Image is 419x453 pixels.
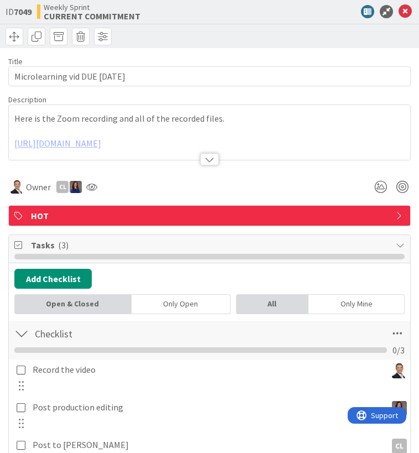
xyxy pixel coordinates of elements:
[392,401,407,416] img: SL
[26,180,51,194] span: Owner
[31,324,274,343] input: Add Checklist...
[392,343,405,357] span: 0 / 3
[58,239,69,251] span: ( 3 )
[31,209,390,222] span: HOT
[8,95,46,105] span: Description
[70,181,82,193] img: SL
[33,439,382,451] p: Post to [PERSON_NAME]
[33,401,382,414] p: Post production editing
[31,238,390,252] span: Tasks
[14,294,132,314] div: Open & Closed
[392,363,407,378] img: SL
[132,294,231,314] div: Only Open
[236,294,309,314] div: All
[44,3,140,12] span: Weekly Sprint
[14,269,92,289] button: Add Checklist
[44,12,140,20] b: CURRENT COMMITMENT
[23,2,50,15] span: Support
[8,66,411,86] input: type card name here...
[33,363,382,376] p: Record the video
[14,6,32,17] b: 7049
[6,5,32,18] span: ID
[56,181,69,193] div: CL
[14,112,405,125] p: Here is the Zoom recording and all of the recorded files.
[8,56,23,66] label: Title
[11,180,24,194] img: SL
[308,294,405,314] div: Only Mine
